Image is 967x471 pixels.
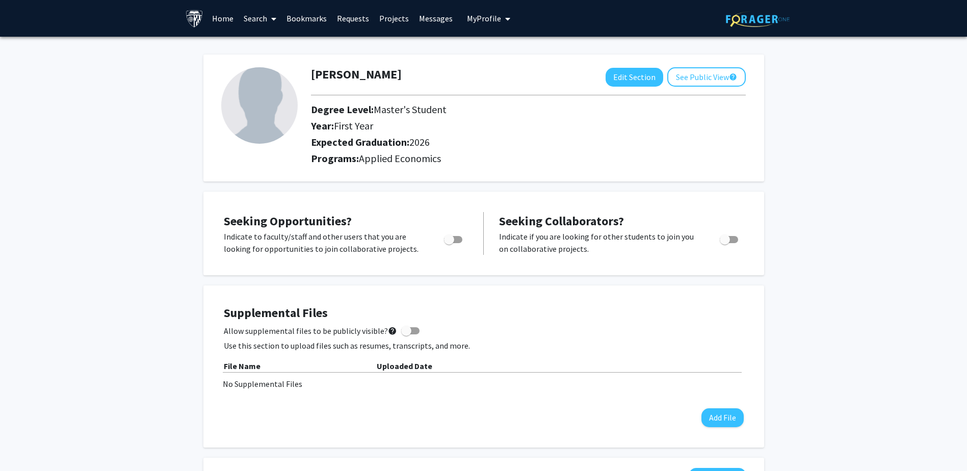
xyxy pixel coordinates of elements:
a: Search [239,1,281,36]
h2: Expected Graduation: [311,136,658,148]
a: Bookmarks [281,1,332,36]
span: First Year [334,119,373,132]
div: Toggle [440,230,468,246]
span: My Profile [467,13,501,23]
button: Add File [701,408,744,427]
a: Requests [332,1,374,36]
b: Uploaded Date [377,361,432,371]
img: Profile Picture [221,67,298,144]
button: Edit Section [606,68,663,87]
a: Projects [374,1,414,36]
span: Seeking Opportunities? [224,213,352,229]
h2: Year: [311,120,658,132]
a: Messages [414,1,458,36]
p: Use this section to upload files such as resumes, transcripts, and more. [224,339,744,352]
button: See Public View [667,67,746,87]
img: ForagerOne Logo [726,11,790,27]
b: File Name [224,361,260,371]
h2: Degree Level: [311,103,658,116]
mat-icon: help [729,71,737,83]
a: Home [207,1,239,36]
h2: Programs: [311,152,746,165]
h1: [PERSON_NAME] [311,67,402,82]
img: Johns Hopkins University Logo [186,10,203,28]
h4: Supplemental Files [224,306,744,321]
iframe: Chat [8,425,43,463]
div: Toggle [716,230,744,246]
p: Indicate if you are looking for other students to join you on collaborative projects. [499,230,700,255]
div: No Supplemental Files [223,378,745,390]
span: Allow supplemental files to be publicly visible? [224,325,397,337]
span: Master's Student [374,103,447,116]
p: Indicate to faculty/staff and other users that you are looking for opportunities to join collabor... [224,230,425,255]
mat-icon: help [388,325,397,337]
span: 2026 [409,136,430,148]
span: Seeking Collaborators? [499,213,624,229]
span: Applied Economics [359,152,441,165]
